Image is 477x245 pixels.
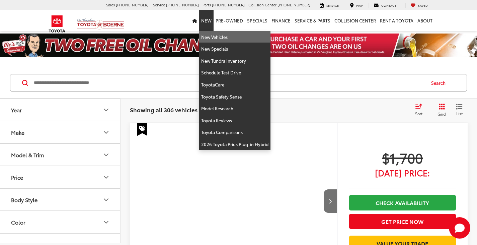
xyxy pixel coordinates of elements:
button: Search [425,74,455,91]
span: Map [356,3,363,7]
button: Get Price Now [349,214,456,229]
a: Map [345,3,368,8]
svg: Start Chat [449,217,470,239]
div: Make [11,129,24,135]
span: [DATE] Price: [349,169,456,176]
span: [PHONE_NUMBER] [212,2,245,7]
span: [PHONE_NUMBER] [166,2,199,7]
a: Toyota Comparisons [199,126,270,138]
a: Collision Center [332,10,378,31]
span: Sales [106,2,115,7]
a: My Saved Vehicles [405,3,433,8]
a: Service [315,3,344,8]
a: About [415,10,434,31]
div: Year [102,106,110,114]
span: Grid [438,111,446,117]
button: ColorColor [0,211,121,233]
span: List [456,111,463,116]
a: Home [190,10,199,31]
a: Contact [369,3,401,8]
span: Showing all 306 vehicles [130,106,197,114]
div: Price [11,174,23,180]
a: Pre-Owned [214,10,245,31]
span: Contact [381,3,396,7]
div: Color [102,218,110,226]
button: MakeMake [0,121,121,143]
span: Saved [418,3,428,7]
button: YearYear [0,99,121,121]
a: New Tundra Inventory [199,55,270,67]
button: Toggle Chat Window [449,217,470,239]
span: $1,700 [349,149,456,166]
span: Parts [203,2,211,7]
button: Body StyleBody Style [0,189,121,210]
a: Schedule Test Drive [199,67,270,79]
span: Collision Center [248,2,276,7]
a: Check Availability [349,195,456,210]
span: [PHONE_NUMBER] [277,2,310,7]
div: Model & Trim [102,151,110,159]
div: Year [11,107,22,113]
a: Specials [245,10,269,31]
a: New Vehicles [199,31,270,43]
input: Search by Make, Model, or Keyword [33,75,425,91]
a: New Specials [199,43,270,55]
button: List View [451,103,468,117]
span: Special [137,123,147,136]
button: Grid View [430,103,451,117]
a: ToyotaCare [199,79,270,91]
div: Body Style [102,196,110,204]
a: Toyota Reviews [199,115,270,127]
span: Service [326,3,339,7]
a: Model Research [199,103,270,115]
div: Color [11,219,25,225]
span: Sort [415,111,422,116]
button: Next image [324,189,337,213]
div: Make [102,128,110,136]
a: Service & Parts: Opens in a new tab [293,10,332,31]
a: New [199,10,214,31]
button: Select sort value [412,103,430,117]
button: Model & TrimModel & Trim [0,144,121,166]
a: Rent a Toyota [378,10,415,31]
div: Body Style [11,196,37,203]
a: Finance [269,10,293,31]
img: Toyota [45,13,70,35]
span: Service [153,2,165,7]
span: [PHONE_NUMBER] [116,2,149,7]
a: Toyota Safety Sense [199,91,270,103]
img: Vic Vaughan Toyota of Boerne [77,18,125,30]
a: 2026 Toyota Prius Plug-in Hybrid [199,138,270,150]
div: Price [102,173,110,181]
button: PricePrice [0,166,121,188]
div: Model & Trim [11,151,44,158]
